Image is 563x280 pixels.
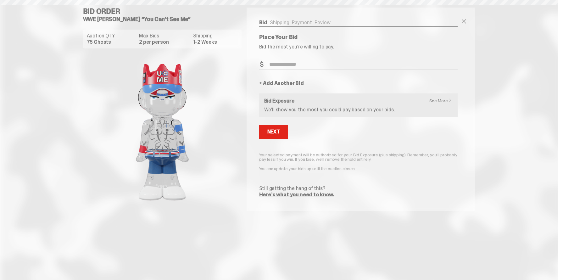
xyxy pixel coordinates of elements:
a: Bid [259,19,268,26]
a: See More [429,98,455,103]
p: We’ll show you the most you could pay based on your bids. [264,107,453,112]
p: Bid the most you’re willing to pay. [259,44,458,49]
dt: Shipping [193,33,237,38]
p: Place Your Bid [259,34,431,40]
dt: Max Bids [139,33,189,38]
h4: Bid Order [83,8,247,15]
p: You can update your bids up until the auction closes. [259,166,458,171]
a: + Add Another Bid [259,81,304,86]
p: Your selected payment will be authorized for your Bid Exposure (plus shipping). Remember, you’ll ... [259,153,458,161]
dd: 2 per person [139,40,189,45]
dt: Auction QTY [87,33,136,38]
div: Next [267,129,280,134]
h6: Bid Exposure [264,98,453,104]
p: Still getting the hang of this? [259,186,458,191]
dd: 1-2 Weeks [193,40,237,45]
h5: WWE [PERSON_NAME] “You Can't See Me” [83,16,247,22]
a: Here’s what you need to know. [259,191,334,198]
img: product image [99,53,225,211]
button: Next [259,125,288,139]
dd: 75 Ghosts [87,40,136,45]
span: $ [260,61,264,68]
